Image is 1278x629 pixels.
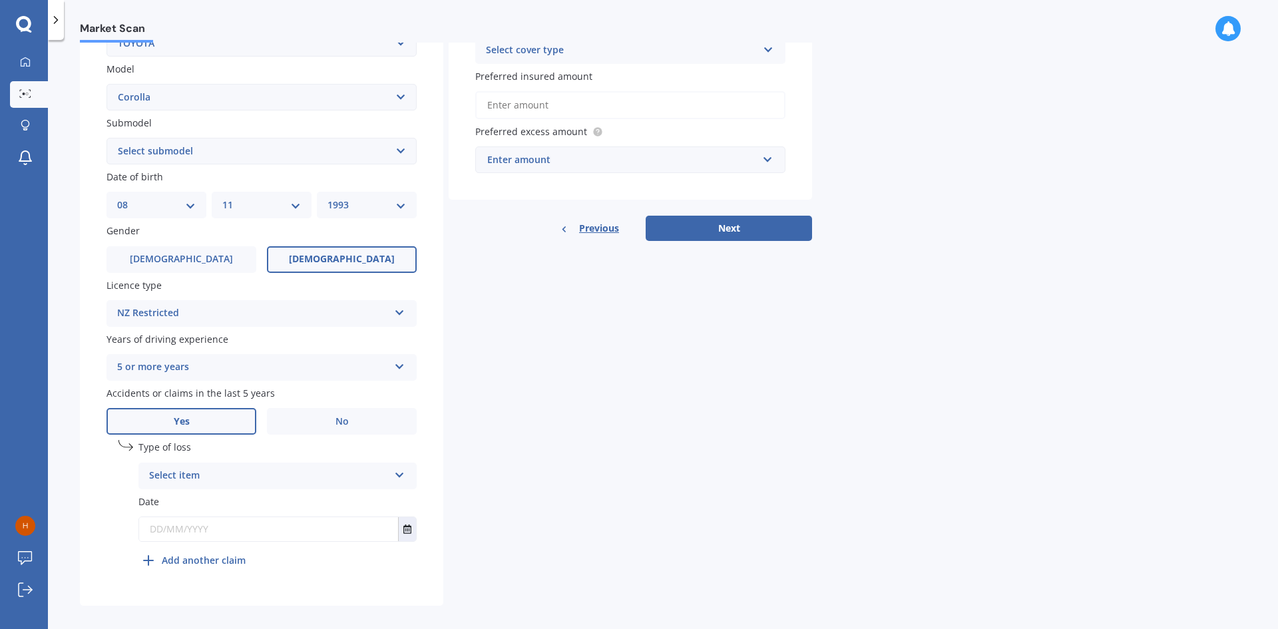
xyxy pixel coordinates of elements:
span: Gender [106,225,140,238]
b: Add another claim [162,553,246,567]
span: Accidents or claims in the last 5 years [106,387,275,399]
span: Years of driving experience [106,333,228,345]
div: NZ Restricted [117,306,389,321]
button: Select date [398,517,416,541]
div: Select item [149,468,389,484]
span: Previous [579,218,619,238]
span: Preferred excess amount [475,125,587,138]
span: Date [138,495,159,508]
span: Preferred insured amount [475,70,592,83]
button: Next [646,216,812,241]
span: Date of birth [106,170,163,183]
input: DD/MM/YYYY [139,517,398,541]
span: Model [106,63,134,75]
span: Submodel [106,116,152,129]
input: Enter amount [475,91,785,119]
div: Enter amount [487,152,757,167]
div: 5 or more years [117,359,389,375]
img: 306057859e3249c046eda68e7942b2d5 [15,516,35,536]
span: [DEMOGRAPHIC_DATA] [289,254,395,265]
span: Market Scan [80,22,153,40]
span: Yes [174,416,190,427]
span: Type of loss [138,441,191,454]
span: No [335,416,349,427]
div: Select cover type [486,43,757,59]
span: [DEMOGRAPHIC_DATA] [130,254,233,265]
span: Licence type [106,279,162,292]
